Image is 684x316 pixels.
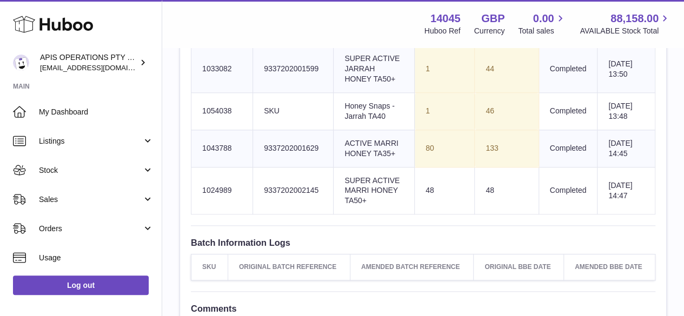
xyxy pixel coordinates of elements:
[39,253,154,263] span: Usage
[334,167,415,214] td: SUPER ACTIVE MARRI HONEY TA50+
[253,45,334,93] td: 9337202001599
[191,45,253,93] td: 1033082
[39,165,142,176] span: Stock
[415,167,475,214] td: 48
[424,26,461,36] div: Huboo Ref
[610,11,659,26] span: 88,158.00
[40,52,137,73] div: APIS OPERATIONS PTY LTD, T/A HONEY FOR LIFE
[597,130,655,167] td: [DATE] 14:45
[13,55,29,71] img: internalAdmin-14045@internal.huboo.com
[191,93,253,130] td: 1054038
[228,254,350,280] th: Original Batch Reference
[539,167,597,214] td: Completed
[253,93,334,130] td: SKU
[334,130,415,167] td: ACTIVE MARRI HONEY TA35+
[350,254,473,280] th: Amended Batch Reference
[415,45,475,93] td: 1
[415,130,475,167] td: 80
[474,26,505,36] div: Currency
[430,11,461,26] strong: 14045
[539,45,597,93] td: Completed
[39,224,142,234] span: Orders
[13,275,149,295] a: Log out
[475,45,539,93] td: 44
[580,11,671,36] a: 88,158.00 AVAILABLE Stock Total
[475,93,539,130] td: 46
[253,130,334,167] td: 9337202001629
[191,167,253,214] td: 1024989
[518,26,566,36] span: Total sales
[334,93,415,130] td: Honey Snaps - Jarrah TA40
[39,194,142,205] span: Sales
[518,11,566,36] a: 0.00 Total sales
[481,11,504,26] strong: GBP
[474,254,564,280] th: Original BBE Date
[191,254,228,280] th: SKU
[597,45,655,93] td: [DATE] 13:50
[533,11,554,26] span: 0.00
[580,26,671,36] span: AVAILABLE Stock Total
[334,45,415,93] td: SUPER ACTIVE JARRAH HONEY TA50+
[39,107,154,117] span: My Dashboard
[40,63,159,72] span: [EMAIL_ADDRESS][DOMAIN_NAME]
[475,130,539,167] td: 133
[597,167,655,214] td: [DATE] 14:47
[191,302,655,314] h3: Comments
[475,167,539,214] td: 48
[253,167,334,214] td: 9337202002145
[539,93,597,130] td: Completed
[597,93,655,130] td: [DATE] 13:48
[415,93,475,130] td: 1
[563,254,655,280] th: Amended BBE Date
[191,237,655,248] h3: Batch Information Logs
[191,130,253,167] td: 1043788
[39,136,142,146] span: Listings
[539,130,597,167] td: Completed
